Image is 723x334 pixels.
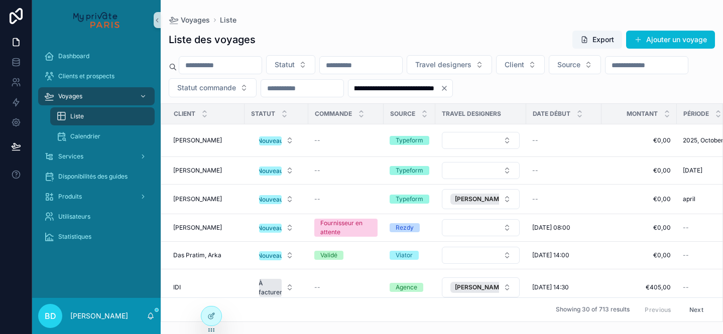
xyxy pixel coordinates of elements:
[608,195,671,203] span: €0,00
[442,219,520,236] button: Select Button
[38,228,155,246] a: Statistiques
[73,12,119,28] img: App logo
[32,40,161,259] div: scrollable content
[174,110,195,118] span: Client
[314,251,378,260] a: Validé
[38,67,155,85] a: Clients et prospects
[407,55,492,74] button: Select Button
[314,195,378,203] a: --
[173,283,181,291] span: IDI
[390,110,415,118] span: Source
[608,224,671,232] a: €0,00
[251,190,302,209] a: Select Button
[396,195,423,204] div: Typeform
[390,283,429,292] a: Agence
[440,84,452,92] button: Clear
[314,136,320,144] span: --
[532,251,569,259] span: [DATE] 14:00
[532,224,595,232] a: [DATE] 08:00
[608,251,671,259] a: €0,00
[532,283,595,291] a: [DATE] 14:30
[396,223,414,232] div: Rezdy
[572,31,622,49] button: Export
[38,47,155,65] a: Dashboard
[532,251,595,259] a: [DATE] 14:00
[320,219,372,237] div: Fournisseur en attente
[173,224,238,232] a: [PERSON_NAME]
[390,195,429,204] a: Typeform
[442,247,520,264] button: Select Button
[441,219,520,237] a: Select Button
[58,233,91,241] span: Statistiques
[173,251,221,259] span: Das Pratim, Arka
[442,132,520,149] button: Select Button
[251,161,302,180] a: Select Button
[532,224,570,232] span: [DATE] 08:00
[173,195,222,203] span: [PERSON_NAME]
[169,78,257,97] button: Select Button
[441,131,520,149] a: Select Button
[58,173,128,181] span: Disponibilités des guides
[38,87,155,105] a: Voyages
[314,195,320,203] span: --
[442,189,520,209] button: Select Button
[58,213,90,221] span: Utilisateurs
[441,246,520,264] a: Select Button
[70,112,84,120] span: Liste
[683,224,689,232] span: --
[557,60,580,70] span: Source
[682,302,710,317] button: Next
[251,218,302,237] a: Select Button
[683,166,702,175] span: [DATE]
[58,92,82,100] span: Voyages
[177,83,236,93] span: Statut commande
[532,166,538,175] span: --
[173,283,238,291] a: IDI
[38,208,155,226] a: Utilisateurs
[258,136,283,145] div: Nouveau
[450,282,519,293] button: Unselect 2
[220,15,236,25] a: Liste
[390,136,429,145] a: Typeform
[532,166,595,175] a: --
[442,110,501,118] span: Travel designers
[532,136,595,144] a: --
[258,251,283,260] div: Nouveau
[608,166,671,175] a: €0,00
[58,52,89,60] span: Dashboard
[251,161,302,180] button: Select Button
[455,283,505,291] span: [PERSON_NAME]
[45,310,56,322] span: BD
[258,166,283,176] div: Nouveau
[251,273,302,301] a: Select Button
[683,283,689,291] span: --
[390,166,429,175] a: Typeform
[396,283,417,292] div: Agence
[38,147,155,165] a: Services
[627,110,658,118] span: Montant
[173,166,222,175] span: [PERSON_NAME]
[608,283,671,291] a: €405,00
[608,136,671,144] a: €0,00
[505,60,524,70] span: Client
[532,136,538,144] span: --
[556,306,630,314] span: Showing 30 of 713 results
[251,190,302,208] button: Select Button
[396,166,423,175] div: Typeform
[396,136,423,145] div: Typeform
[396,251,413,260] div: Viator
[533,110,570,118] span: Date début
[173,224,222,232] span: [PERSON_NAME]
[314,219,378,237] a: Fournisseur en attente
[251,219,302,237] button: Select Button
[259,279,282,297] div: À facturer
[50,127,155,145] a: Calendrier
[415,60,471,70] span: Travel designers
[683,251,689,259] span: --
